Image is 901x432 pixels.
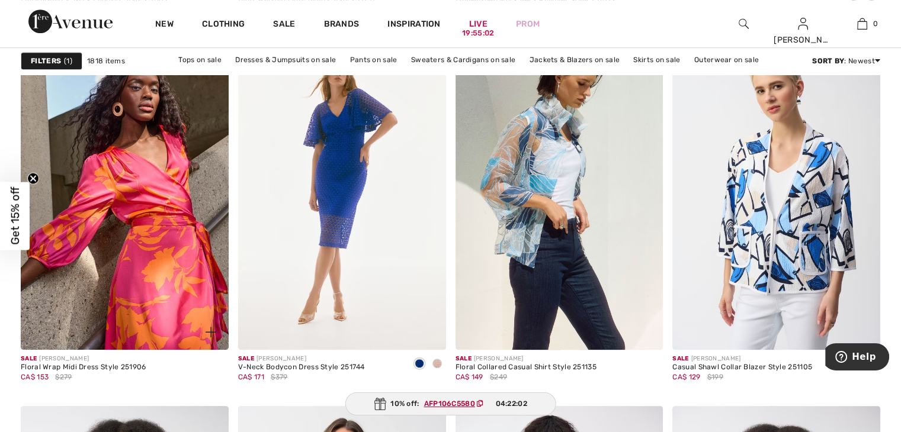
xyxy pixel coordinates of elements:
[21,354,146,363] div: [PERSON_NAME]
[825,343,889,373] iframe: Opens a widget where you can find more information
[238,354,365,363] div: [PERSON_NAME]
[672,373,700,381] span: CA$ 129
[21,38,229,350] a: Floral Wrap Midi Dress Style 251906. Pink/orange
[345,392,556,415] div: 10% off:
[873,18,878,29] span: 0
[387,19,440,31] span: Inspiration
[202,19,245,31] a: Clothing
[21,373,49,381] span: CA$ 153
[238,38,446,350] img: V-Neck Bodycon Dress Style 251744. Royal Sapphire 163
[405,52,521,67] a: Sweaters & Cardigans on sale
[812,57,844,65] strong: Sort By
[707,372,723,382] span: $199
[64,56,72,66] span: 1
[857,17,867,31] img: My Bag
[627,52,686,67] a: Skirts on sale
[456,363,597,372] div: Floral Collared Casual Shirt Style 251135
[739,17,749,31] img: search the website
[206,327,216,337] img: plus_v2.svg
[462,28,494,39] div: 19:55:02
[344,52,403,67] a: Pants on sale
[456,354,597,363] div: [PERSON_NAME]
[456,373,483,381] span: CA$ 149
[229,52,342,67] a: Dresses & Jumpsuits on sale
[516,18,540,30] a: Prom
[28,9,113,33] img: 1ère Avenue
[456,38,663,350] img: Floral Collared Casual Shirt Style 251135. Blue/Multi
[27,173,39,185] button: Close teaser
[428,354,446,374] div: Quartz
[55,372,72,382] span: $279
[238,373,264,381] span: CA$ 171
[456,355,472,362] span: Sale
[469,18,488,30] a: Live19:55:02
[495,398,527,409] span: 04:22:02
[374,398,386,410] img: Gift.svg
[524,52,626,67] a: Jackets & Blazers on sale
[424,399,475,408] ins: AFP106C5580
[672,354,812,363] div: [PERSON_NAME]
[21,363,146,372] div: Floral Wrap Midi Dress Style 251906
[672,363,812,372] div: Casual Shawl Collar Blazer Style 251105
[672,355,688,362] span: Sale
[8,187,22,245] span: Get 15% off
[21,355,37,362] span: Sale
[238,355,254,362] span: Sale
[155,19,174,31] a: New
[774,34,832,46] div: [PERSON_NAME]
[833,17,891,31] a: 0
[411,354,428,374] div: Royal Sapphire 163
[688,52,765,67] a: Outerwear on sale
[172,52,227,67] a: Tops on sale
[798,17,808,31] img: My Info
[273,19,295,31] a: Sale
[812,56,880,66] div: : Newest
[87,56,125,66] span: 1818 items
[672,38,880,350] img: Casual Shawl Collar Blazer Style 251105. Vanilla/Multi
[31,56,61,66] strong: Filters
[271,372,287,382] span: $379
[324,19,360,31] a: Brands
[798,18,808,29] a: Sign In
[490,372,507,382] span: $249
[238,363,365,372] div: V-Neck Bodycon Dress Style 251744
